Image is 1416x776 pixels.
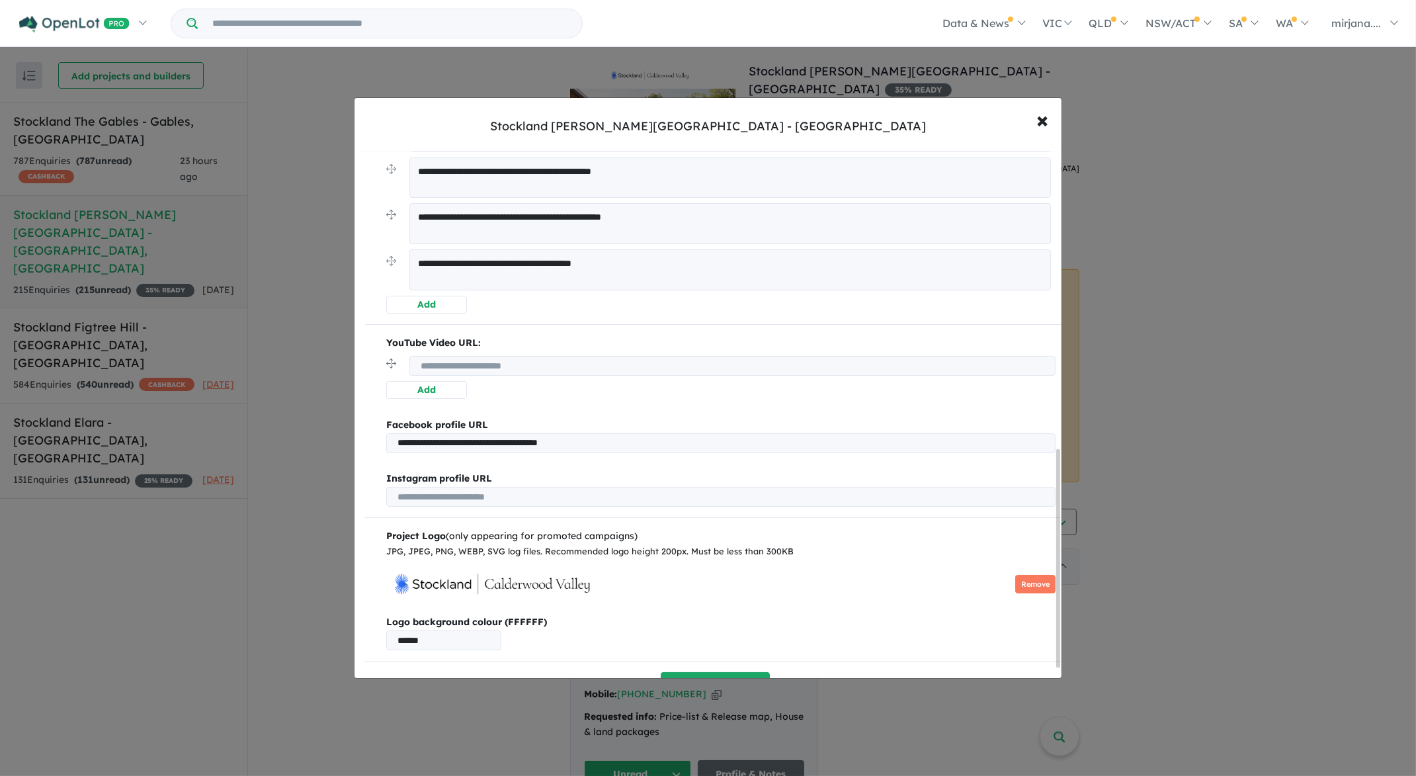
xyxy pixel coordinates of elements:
img: drag.svg [386,256,396,266]
button: Remove [1015,575,1056,594]
img: drag.svg [386,359,396,368]
b: Logo background colour (FFFFFF) [386,615,1056,630]
input: Try estate name, suburb, builder or developer [200,9,579,38]
div: (only appearing for promoted campaigns) [386,529,1056,544]
img: drag.svg [386,210,396,220]
button: Publish [661,672,770,701]
img: drag.svg [386,164,396,174]
img: Openlot PRO Logo White [19,16,130,32]
span: mirjana.... [1331,17,1381,30]
div: JPG, JPEG, PNG, WEBP, SVG log files. Recommended logo height 200px. Must be less than 300KB [386,544,1056,559]
p: YouTube Video URL: [386,335,1056,351]
b: Instagram profile URL [386,472,492,484]
b: Project Logo [386,530,446,542]
div: Stockland [PERSON_NAME][GEOGRAPHIC_DATA] - [GEOGRAPHIC_DATA] [490,118,926,135]
button: Add [386,296,466,314]
button: Add [386,381,466,399]
img: Stockland%20Calderwood%20Valley%20-%20Calderwood___1733709110.png [386,564,612,604]
b: Facebook profile URL [386,419,488,431]
span: × [1036,105,1048,134]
